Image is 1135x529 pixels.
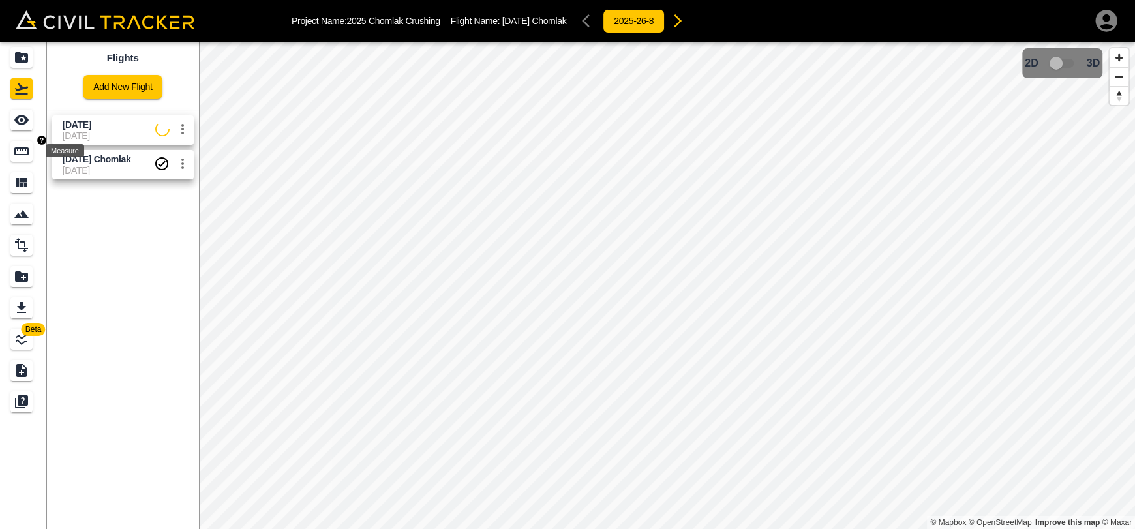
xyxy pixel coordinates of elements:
[199,42,1135,529] canvas: Map
[46,144,84,157] div: Measure
[16,10,194,29] img: Civil Tracker
[451,16,567,26] p: Flight Name:
[502,16,567,26] span: [DATE] Chomlak
[1110,48,1128,67] button: Zoom in
[1044,51,1082,76] span: 3D model not uploaded yet
[603,9,665,33] button: 2025-26-8
[292,16,440,26] p: Project Name: 2025 Chomlak Crushing
[1035,518,1100,527] a: Map feedback
[1102,518,1132,527] a: Maxar
[930,518,966,527] a: Mapbox
[1110,67,1128,86] button: Zoom out
[1110,86,1128,105] button: Reset bearing to north
[1025,57,1038,69] span: 2D
[969,518,1032,527] a: OpenStreetMap
[1087,57,1100,69] span: 3D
